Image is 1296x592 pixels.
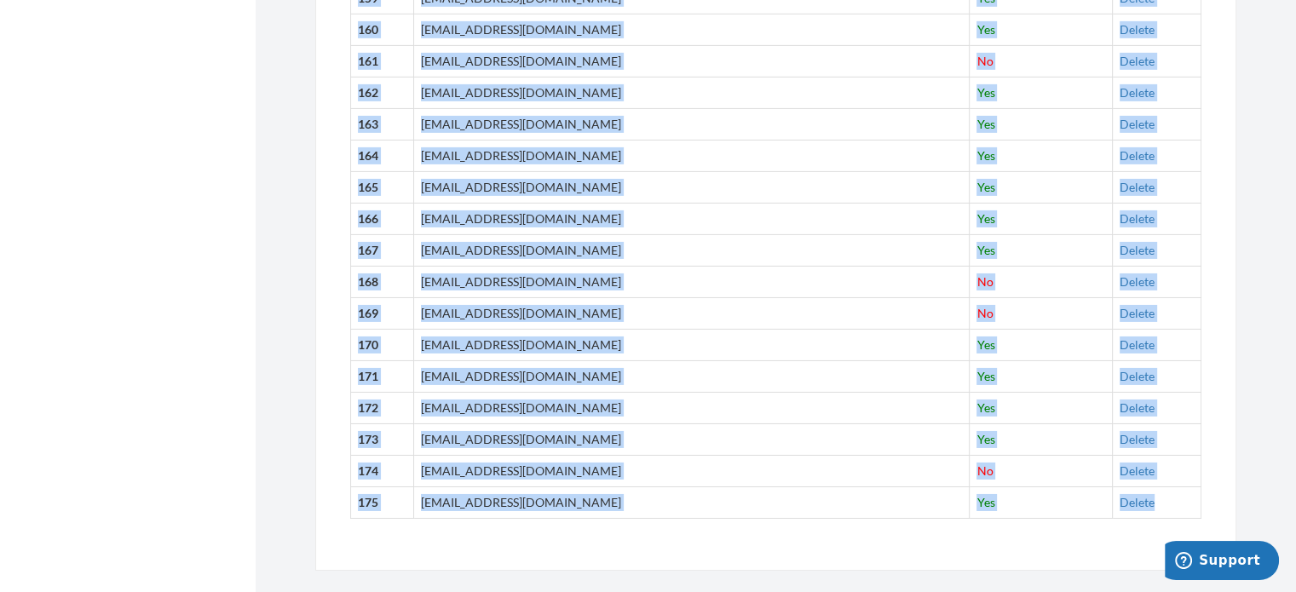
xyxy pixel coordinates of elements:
th: 164 [351,140,414,171]
td: [EMAIL_ADDRESS][DOMAIN_NAME] [413,392,970,423]
span: Yes [976,85,994,100]
th: 168 [351,266,414,297]
span: Yes [976,117,994,131]
td: [EMAIL_ADDRESS][DOMAIN_NAME] [413,297,970,329]
span: Yes [976,148,994,163]
td: [EMAIL_ADDRESS][DOMAIN_NAME] [413,171,970,203]
td: [EMAIL_ADDRESS][DOMAIN_NAME] [413,486,970,518]
th: 170 [351,329,414,360]
a: Delete [1120,22,1155,37]
span: Yes [976,432,994,446]
span: Yes [976,180,994,194]
th: 173 [351,423,414,455]
span: No [976,54,993,68]
a: Delete [1120,463,1155,478]
td: [EMAIL_ADDRESS][DOMAIN_NAME] [413,423,970,455]
td: [EMAIL_ADDRESS][DOMAIN_NAME] [413,203,970,234]
td: [EMAIL_ADDRESS][DOMAIN_NAME] [413,77,970,108]
td: [EMAIL_ADDRESS][DOMAIN_NAME] [413,14,970,45]
a: Delete [1120,148,1155,163]
th: 175 [351,486,414,518]
td: [EMAIL_ADDRESS][DOMAIN_NAME] [413,108,970,140]
th: 174 [351,455,414,486]
a: Delete [1120,400,1155,415]
iframe: Opens a widget where you can chat to one of our agents [1165,541,1279,583]
a: Delete [1120,274,1155,289]
th: 171 [351,360,414,392]
td: [EMAIL_ADDRESS][DOMAIN_NAME] [413,360,970,392]
td: [EMAIL_ADDRESS][DOMAIN_NAME] [413,455,970,486]
span: Yes [976,243,994,257]
a: Delete [1120,211,1155,226]
th: 161 [351,45,414,77]
a: Delete [1120,243,1155,257]
a: Delete [1120,306,1155,320]
a: Delete [1120,117,1155,131]
span: No [976,463,993,478]
a: Delete [1120,85,1155,100]
a: Delete [1120,495,1155,509]
td: [EMAIL_ADDRESS][DOMAIN_NAME] [413,234,970,266]
span: Yes [976,22,994,37]
span: Yes [976,495,994,509]
a: Delete [1120,337,1155,352]
th: 165 [351,171,414,203]
a: Delete [1120,54,1155,68]
th: 169 [351,297,414,329]
th: 162 [351,77,414,108]
td: [EMAIL_ADDRESS][DOMAIN_NAME] [413,266,970,297]
th: 166 [351,203,414,234]
a: Delete [1120,369,1155,383]
th: 167 [351,234,414,266]
span: Yes [976,337,994,352]
span: Yes [976,369,994,383]
th: 160 [351,14,414,45]
span: No [976,306,993,320]
a: Delete [1120,432,1155,446]
td: [EMAIL_ADDRESS][DOMAIN_NAME] [413,140,970,171]
td: [EMAIL_ADDRESS][DOMAIN_NAME] [413,45,970,77]
span: Yes [976,400,994,415]
span: No [976,274,993,289]
th: 172 [351,392,414,423]
span: Yes [976,211,994,226]
td: [EMAIL_ADDRESS][DOMAIN_NAME] [413,329,970,360]
th: 163 [351,108,414,140]
a: Delete [1120,180,1155,194]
